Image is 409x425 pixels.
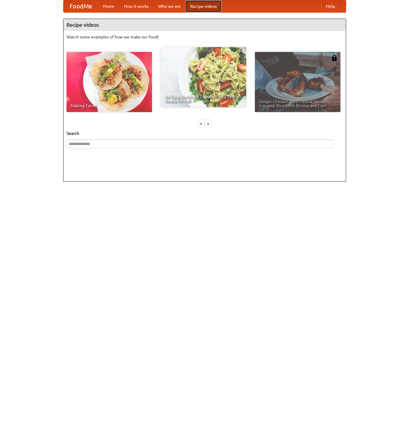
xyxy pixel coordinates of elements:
h5: Search [67,130,343,136]
a: FoodMe [64,0,98,12]
span: An Easy, Summery Tomato Pasta That's Ready for Fall [165,95,242,103]
div: « [198,120,204,127]
a: How it works [119,0,153,12]
img: 483408.png [331,55,337,61]
a: Help [321,0,340,12]
h4: Recipe videos [64,19,346,31]
p: Watch some examples of how we make our food! [67,34,343,40]
span: Making Tacos [71,104,148,108]
a: Home [98,0,119,12]
a: Who we are [153,0,185,12]
a: Making Tacos [67,52,152,112]
div: » [205,120,211,127]
a: An Easy, Summery Tomato Pasta That's Ready for Fall [161,47,246,107]
a: Recipe videos [185,0,222,12]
